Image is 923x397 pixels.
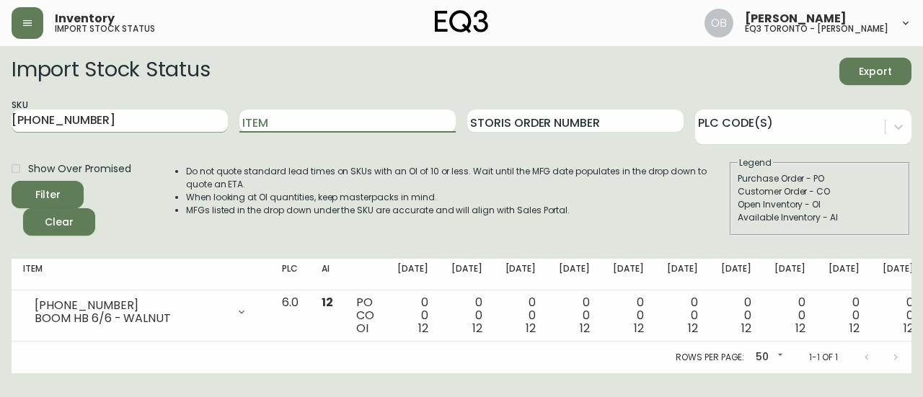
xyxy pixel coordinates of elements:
li: Do not quote standard lead times on SKUs with an OI of 10 or less. Wait until the MFG date popula... [186,165,728,191]
p: 1-1 of 1 [809,351,838,364]
div: 50 [750,346,786,370]
span: 12 [580,320,590,336]
button: Filter [12,181,84,208]
th: [DATE] [601,259,655,290]
th: [DATE] [386,259,440,290]
span: Export [851,63,900,81]
div: 0 0 [667,296,698,335]
th: Item [12,259,270,290]
div: [PHONE_NUMBER] [35,299,227,312]
img: 8e0065c524da89c5c924d5ed86cfe468 [705,9,733,37]
div: BOOM HB 6/6 - WALNUT [35,312,227,325]
span: [PERSON_NAME] [745,13,847,24]
span: 12 [418,320,428,336]
span: Inventory [55,13,115,24]
span: 12 [322,294,333,311]
span: 12 [904,320,914,336]
div: 0 0 [559,296,590,335]
h5: eq3 toronto - [PERSON_NAME] [745,24,888,33]
span: 12 [741,320,751,336]
div: 0 0 [883,296,914,335]
div: 0 0 [721,296,752,335]
img: logo [435,10,488,33]
div: 0 0 [505,296,536,335]
div: Purchase Order - PO [738,172,902,185]
span: 12 [688,320,698,336]
span: OI [356,320,368,336]
li: When looking at OI quantities, keep masterpacks in mind. [186,191,728,204]
div: Customer Order - CO [738,185,902,198]
span: 12 [634,320,644,336]
th: [DATE] [547,259,601,290]
li: MFGs listed in the drop down under the SKU are accurate and will align with Sales Portal. [186,204,728,217]
legend: Legend [738,156,773,169]
td: 6.0 [270,290,310,342]
span: 12 [795,320,805,336]
span: 12 [472,320,482,336]
button: Clear [23,208,95,236]
div: Available Inventory - AI [738,211,902,224]
div: 0 0 [774,296,805,335]
th: [DATE] [710,259,764,290]
div: 0 0 [397,296,428,335]
th: [DATE] [494,259,548,290]
span: Show Over Promised [28,161,131,177]
th: [DATE] [763,259,817,290]
h2: Import Stock Status [12,58,210,85]
th: PLC [270,259,310,290]
th: [DATE] [440,259,494,290]
span: 12 [526,320,536,336]
th: [DATE] [817,259,871,290]
div: PO CO [356,296,374,335]
p: Rows per page: [676,351,744,364]
div: Open Inventory - OI [738,198,902,211]
div: 0 0 [613,296,644,335]
h5: import stock status [55,24,155,33]
th: [DATE] [655,259,710,290]
div: 0 0 [829,296,860,335]
div: 0 0 [451,296,482,335]
span: Clear [35,213,84,231]
span: 12 [849,320,860,336]
div: [PHONE_NUMBER]BOOM HB 6/6 - WALNUT [23,296,259,328]
button: Export [839,58,911,85]
th: AI [310,259,345,290]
